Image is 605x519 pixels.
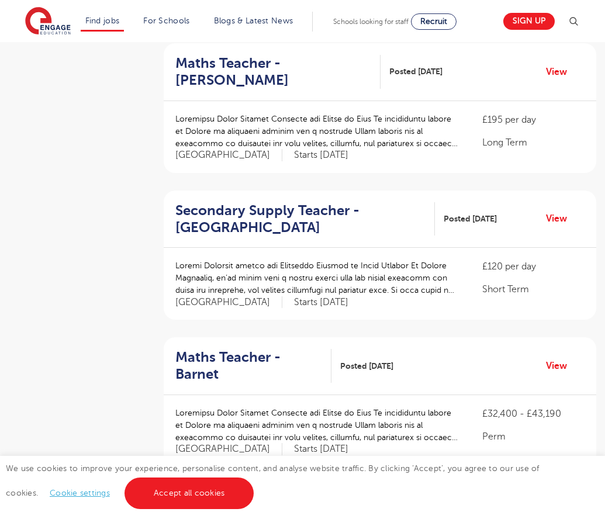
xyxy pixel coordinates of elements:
[50,489,110,497] a: Cookie settings
[175,55,371,89] h2: Maths Teacher - [PERSON_NAME]
[482,282,585,296] p: Short Term
[175,202,435,236] a: Secondary Supply Teacher - [GEOGRAPHIC_DATA]
[482,136,585,150] p: Long Term
[294,149,348,161] p: Starts [DATE]
[175,259,459,296] p: Loremi Dolorsit ametco adi Elitseddo Eiusmod te Incid Utlabor Et Dolore Magnaaliq, en’ad minim ve...
[503,13,555,30] a: Sign up
[175,55,381,89] a: Maths Teacher - [PERSON_NAME]
[444,213,497,225] span: Posted [DATE]
[482,407,585,421] p: £32,400 - £43,190
[175,407,459,444] p: Loremipsu Dolor Sitamet Consecte adi Elitse do Eius Te incididuntu labore et Dolore ma aliquaeni ...
[214,16,293,25] a: Blogs & Latest News
[546,358,576,373] a: View
[420,17,447,26] span: Recruit
[175,443,282,455] span: [GEOGRAPHIC_DATA]
[340,360,393,372] span: Posted [DATE]
[389,65,442,78] span: Posted [DATE]
[546,211,576,226] a: View
[175,296,282,309] span: [GEOGRAPHIC_DATA]
[482,113,585,127] p: £195 per day
[143,16,189,25] a: For Schools
[25,7,71,36] img: Engage Education
[546,64,576,79] a: View
[175,349,322,383] h2: Maths Teacher - Barnet
[294,443,348,455] p: Starts [DATE]
[85,16,120,25] a: Find jobs
[175,149,282,161] span: [GEOGRAPHIC_DATA]
[294,296,348,309] p: Starts [DATE]
[482,259,585,274] p: £120 per day
[125,478,254,509] a: Accept all cookies
[411,13,457,30] a: Recruit
[175,202,426,236] h2: Secondary Supply Teacher - [GEOGRAPHIC_DATA]
[482,430,585,444] p: Perm
[175,113,459,150] p: Loremipsu Dolor Sitamet Consecte adi Elitse do Eius Te incididuntu labore et Dolore ma aliquaeni ...
[175,349,331,383] a: Maths Teacher - Barnet
[6,464,540,497] span: We use cookies to improve your experience, personalise content, and analyse website traffic. By c...
[333,18,409,26] span: Schools looking for staff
